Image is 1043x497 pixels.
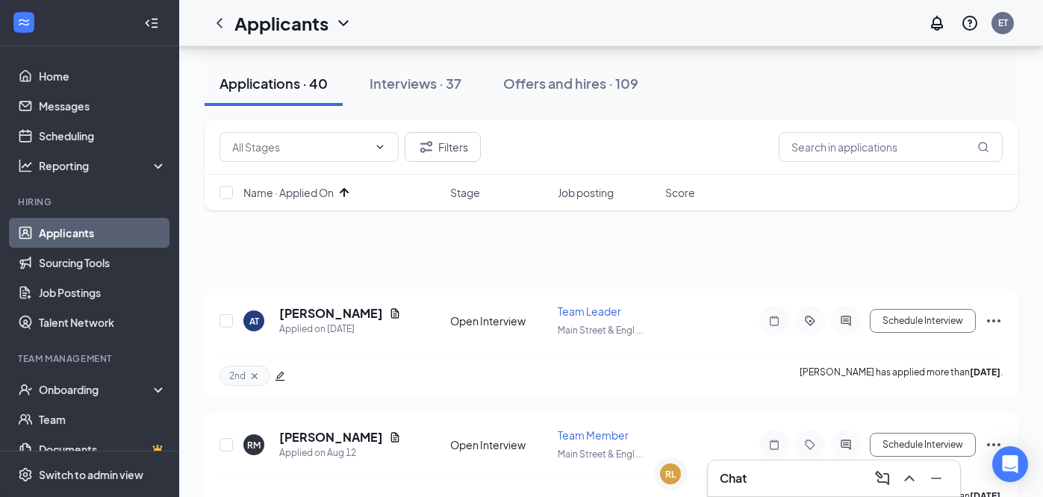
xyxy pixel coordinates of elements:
[18,196,164,208] div: Hiring
[39,91,166,121] a: Messages
[374,141,386,153] svg: ChevronDown
[39,467,143,482] div: Switch to admin view
[503,74,638,93] div: Offers and hires · 109
[924,466,948,490] button: Minimize
[39,278,166,307] a: Job Postings
[928,14,946,32] svg: Notifications
[558,428,629,442] span: Team Member
[249,315,259,328] div: AT
[18,382,33,397] svg: UserCheck
[39,218,166,248] a: Applicants
[665,185,695,200] span: Score
[16,15,31,30] svg: WorkstreamLogo
[870,309,976,333] button: Schedule Interview
[558,304,621,318] span: Team Leader
[558,448,643,460] span: Main Street & Engl ...
[450,313,549,328] div: Open Interview
[977,141,989,153] svg: MagnifyingGlass
[720,470,747,487] h3: Chat
[279,322,401,337] div: Applied on [DATE]
[961,14,979,32] svg: QuestionInfo
[665,468,676,481] div: RL
[837,315,855,327] svg: ActiveChat
[765,315,783,327] svg: Note
[39,248,166,278] a: Sourcing Tools
[970,366,1000,378] b: [DATE]
[39,434,166,464] a: DocumentsCrown
[870,433,976,457] button: Schedule Interview
[275,371,285,381] span: edit
[450,185,480,200] span: Stage
[992,446,1028,482] div: Open Intercom Messenger
[232,139,368,155] input: All Stages
[243,185,334,200] span: Name · Applied On
[247,439,261,451] div: RM
[800,366,1003,386] p: [PERSON_NAME] has applied more than .
[279,429,383,446] h5: [PERSON_NAME]
[417,138,435,156] svg: Filter
[558,325,643,336] span: Main Street & Engl ...
[874,469,891,487] svg: ComposeMessage
[18,467,33,482] svg: Settings
[927,469,945,487] svg: Minimize
[279,446,401,460] div: Applied on Aug 12
[144,16,159,31] svg: Collapse
[897,466,921,490] button: ChevronUp
[779,132,1003,162] input: Search in applications
[801,315,819,327] svg: ActiveTag
[405,132,481,162] button: Filter Filters
[370,74,461,93] div: Interviews · 37
[211,14,228,32] svg: ChevronLeft
[985,312,1003,330] svg: Ellipses
[335,184,353,201] svg: ArrowUp
[765,439,783,451] svg: Note
[801,439,819,451] svg: Tag
[39,121,166,151] a: Scheduling
[985,436,1003,454] svg: Ellipses
[18,158,33,173] svg: Analysis
[450,437,549,452] div: Open Interview
[229,369,246,382] span: 2nd
[558,185,614,200] span: Job posting
[998,16,1008,29] div: ET
[249,370,261,382] svg: Cross
[39,158,167,173] div: Reporting
[39,307,166,337] a: Talent Network
[389,431,401,443] svg: Document
[837,439,855,451] svg: ActiveChat
[18,352,164,365] div: Team Management
[871,466,894,490] button: ComposeMessage
[279,305,383,322] h5: [PERSON_NAME]
[39,382,154,397] div: Onboarding
[234,10,329,36] h1: Applicants
[39,404,166,434] a: Team
[334,14,352,32] svg: ChevronDown
[220,74,328,93] div: Applications · 40
[389,307,401,319] svg: Document
[900,469,918,487] svg: ChevronUp
[39,61,166,91] a: Home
